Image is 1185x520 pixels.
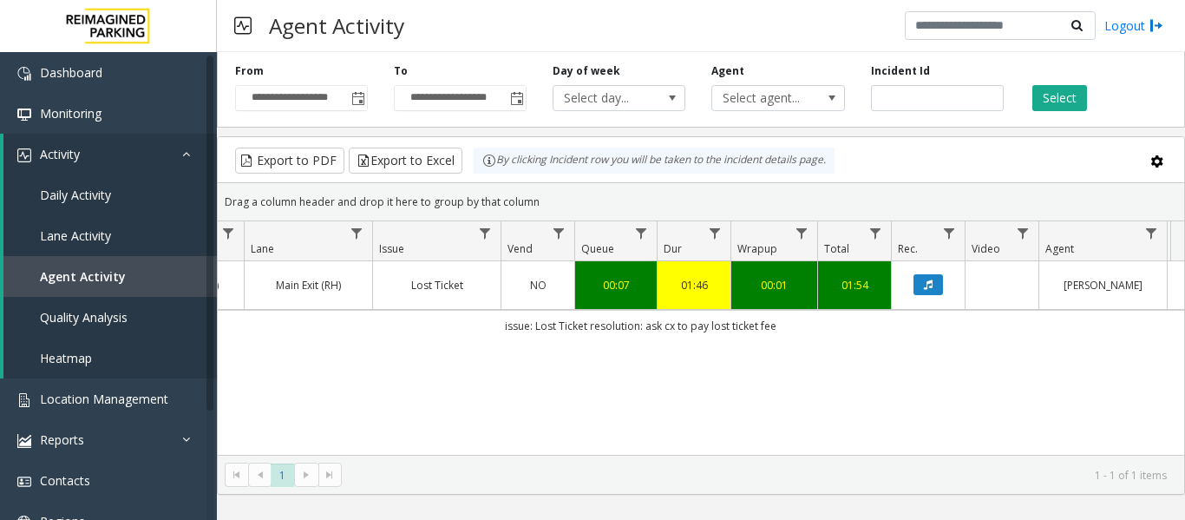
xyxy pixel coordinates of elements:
[630,221,653,245] a: Queue Filter Menu
[864,221,887,245] a: Total Filter Menu
[586,277,646,293] a: 00:07
[1012,221,1035,245] a: Video Filter Menu
[547,221,571,245] a: Vend Filter Menu
[349,148,462,174] button: Export to Excel
[507,86,526,110] span: Toggle popup
[581,241,614,256] span: Queue
[3,297,217,338] a: Quality Analysis
[17,475,31,489] img: 'icon'
[17,67,31,81] img: 'icon'
[40,187,111,203] span: Daily Activity
[40,431,84,448] span: Reports
[40,105,101,122] span: Monitoring
[234,4,252,47] img: pageIcon
[972,241,1000,256] span: Video
[40,64,102,81] span: Dashboard
[260,4,413,47] h3: Agent Activity
[507,241,533,256] span: Vend
[271,464,294,487] span: Page 1
[217,221,240,245] a: Location Filter Menu
[40,227,111,244] span: Lane Activity
[352,468,1167,483] kendo-pager-info: 1 - 1 of 1 items
[938,221,961,245] a: Rec. Filter Menu
[17,434,31,448] img: 'icon'
[40,391,168,407] span: Location Management
[1149,16,1163,35] img: logout
[348,86,367,110] span: Toggle popup
[40,268,126,285] span: Agent Activity
[871,63,930,79] label: Incident Id
[737,241,777,256] span: Wrapup
[235,63,264,79] label: From
[824,241,849,256] span: Total
[3,256,217,297] a: Agent Activity
[40,350,92,366] span: Heatmap
[668,277,720,293] a: 01:46
[474,221,497,245] a: Issue Filter Menu
[218,187,1184,217] div: Drag a column header and drop it here to group by that column
[17,148,31,162] img: 'icon'
[512,277,564,293] a: NO
[3,215,217,256] a: Lane Activity
[251,241,274,256] span: Lane
[790,221,814,245] a: Wrapup Filter Menu
[1032,85,1087,111] button: Select
[235,148,344,174] button: Export to PDF
[712,86,817,110] span: Select agent...
[383,277,490,293] a: Lost Ticket
[474,148,835,174] div: By clicking Incident row you will be taken to the incident details page.
[345,221,369,245] a: Lane Filter Menu
[3,174,217,215] a: Daily Activity
[530,278,547,293] span: NO
[553,86,658,110] span: Select day...
[742,277,807,293] a: 00:01
[394,63,408,79] label: To
[17,393,31,407] img: 'icon'
[553,63,620,79] label: Day of week
[1140,221,1163,245] a: Agent Filter Menu
[40,146,80,162] span: Activity
[664,241,682,256] span: Dur
[3,338,217,378] a: Heatmap
[704,221,727,245] a: Dur Filter Menu
[482,154,496,168] img: infoIcon.svg
[711,63,744,79] label: Agent
[1050,277,1156,293] a: [PERSON_NAME]
[3,134,217,174] a: Activity
[255,277,362,293] a: Main Exit (RH)
[898,241,918,256] span: Rec.
[40,309,128,326] span: Quality Analysis
[218,221,1184,455] div: Data table
[828,277,881,293] a: 01:54
[17,108,31,122] img: 'icon'
[40,472,90,489] span: Contacts
[1104,16,1163,35] a: Logout
[379,241,404,256] span: Issue
[1045,241,1074,256] span: Agent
